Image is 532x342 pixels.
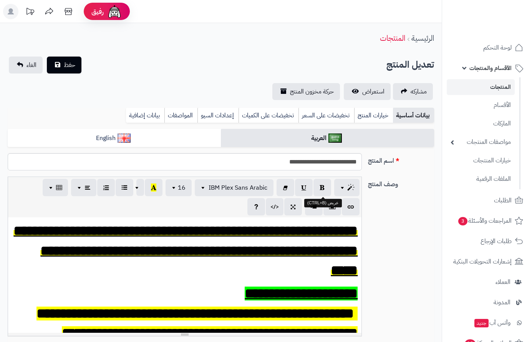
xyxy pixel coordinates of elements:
a: الملفات الرقمية [447,171,515,187]
span: لوحة التحكم [483,42,512,53]
span: استعراض [362,87,384,96]
img: English [118,133,131,143]
span: مشاركه [411,87,427,96]
a: English [8,129,221,148]
button: 16 [166,179,192,196]
button: IBM Plex Sans Arabic [195,179,273,196]
span: المدونة [494,297,510,308]
a: المدونة [447,293,527,312]
span: المراجعات والأسئلة [457,215,512,226]
a: العربية [221,129,434,148]
a: العملاء [447,273,527,291]
a: تخفيضات على السعر [298,108,354,123]
a: خيارات المنتجات [447,152,515,169]
img: العربية [328,133,342,143]
a: الأقسام [447,97,515,113]
span: الأقسام والمنتجات [469,63,512,73]
a: إشعارات التحويلات البنكية [447,252,527,271]
button: حفظ [47,57,81,73]
span: IBM Plex Sans Arabic [209,183,267,192]
span: إشعارات التحويلات البنكية [453,256,512,267]
a: الطلبات [447,191,527,210]
label: وصف المنتج [365,177,437,189]
span: حركة مخزون المنتج [290,87,334,96]
a: بيانات أساسية [393,108,434,123]
a: الرئيسية [411,32,434,44]
a: مشاركه [393,83,433,100]
span: 3 [458,217,467,225]
span: 16 [178,183,186,192]
a: المراجعات والأسئلة3 [447,212,527,230]
span: طلبات الإرجاع [481,236,512,247]
span: الطلبات [494,195,512,206]
a: إعدادات السيو [197,108,239,123]
div: عريض (CTRL+B) [304,199,342,207]
a: المنتجات [380,32,405,44]
a: لوحة التحكم [447,38,527,57]
a: تحديثات المنصة [20,4,40,21]
img: ai-face.png [107,4,122,19]
label: اسم المنتج [365,153,437,165]
a: وآتس آبجديد [447,314,527,332]
span: رفيق [91,7,104,16]
span: وآتس آب [474,317,510,328]
span: حفظ [64,60,75,70]
a: استعراض [344,83,391,100]
a: مواصفات المنتجات [447,134,515,150]
a: طلبات الإرجاع [447,232,527,250]
a: تخفيضات على الكميات [239,108,298,123]
h2: تعديل المنتج [386,57,434,73]
a: المنتجات [447,79,515,95]
a: المواصفات [164,108,197,123]
a: خيارات المنتج [354,108,393,123]
a: حركة مخزون المنتج [272,83,340,100]
span: الغاء [27,60,36,70]
span: جديد [474,319,489,327]
a: الغاء [9,57,43,73]
a: بيانات إضافية [126,108,164,123]
a: الماركات [447,115,515,132]
span: العملاء [496,277,510,287]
